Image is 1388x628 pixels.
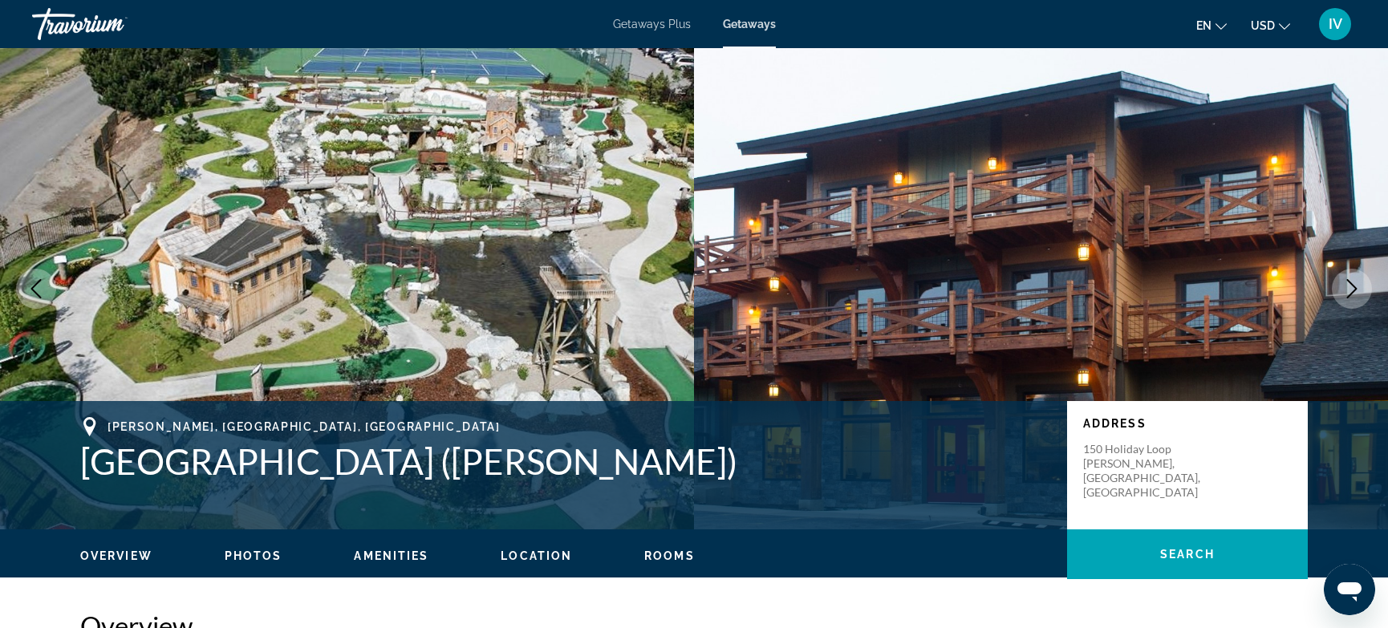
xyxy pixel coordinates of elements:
span: Rooms [644,549,695,562]
span: Photos [225,549,282,562]
button: Next image [1332,269,1372,309]
span: Location [501,549,572,562]
span: en [1196,19,1211,32]
button: Rooms [644,549,695,563]
button: Photos [225,549,282,563]
button: Amenities [354,549,428,563]
a: Travorium [32,3,193,45]
span: Amenities [354,549,428,562]
p: 150 Holiday Loop [PERSON_NAME], [GEOGRAPHIC_DATA], [GEOGRAPHIC_DATA] [1083,442,1211,500]
a: Getaways [723,18,776,30]
p: Address [1083,417,1292,430]
button: User Menu [1314,7,1356,41]
iframe: Кнопка запуска окна обмена сообщениями [1324,564,1375,615]
h1: [GEOGRAPHIC_DATA] ([PERSON_NAME]) [80,440,1051,482]
span: [PERSON_NAME], [GEOGRAPHIC_DATA], [GEOGRAPHIC_DATA] [108,420,501,433]
span: IV [1329,16,1342,32]
button: Change language [1196,14,1227,37]
button: Location [501,549,572,563]
button: Search [1067,529,1308,579]
button: Overview [80,549,152,563]
button: Change currency [1251,14,1290,37]
a: Getaways Plus [613,18,691,30]
span: Search [1160,548,1215,561]
span: Overview [80,549,152,562]
button: Previous image [16,269,56,309]
span: USD [1251,19,1275,32]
